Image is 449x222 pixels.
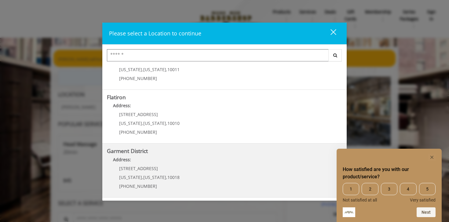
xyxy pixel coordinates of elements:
span: [PHONE_NUMBER] [119,129,157,135]
input: Search Center [107,49,329,61]
span: 10018 [167,174,180,180]
span: [PHONE_NUMBER] [119,75,157,81]
div: How satisfied are you with our product/service? Select an option from 1 to 5, with 1 being Not sa... [343,154,436,217]
span: 10010 [167,120,180,126]
span: 4 [400,183,416,195]
i: Search button [332,53,339,57]
span: 1 [343,183,359,195]
span: [STREET_ADDRESS] [119,166,158,171]
div: How satisfied are you with our product/service? Select an option from 1 to 5, with 1 being Not sa... [343,183,436,202]
span: , [142,174,143,180]
b: Address: [113,103,131,108]
button: close dialog [319,27,340,40]
span: Very satisfied [410,198,436,202]
h2: How satisfied are you with our product/service? Select an option from 1 to 5, with 1 being Not sa... [343,166,436,180]
div: Center Select [107,49,342,64]
span: Not satisfied at all [343,198,377,202]
span: [PHONE_NUMBER] [119,183,157,189]
span: [US_STATE] [143,174,166,180]
span: [US_STATE] [143,120,166,126]
span: [US_STATE] [119,67,142,72]
span: 10011 [167,67,180,72]
span: 2 [362,183,378,195]
span: [US_STATE] [119,120,142,126]
button: Hide survey [428,154,436,161]
button: Next question [417,207,436,217]
b: Flatiron [107,93,126,101]
span: , [166,67,167,72]
span: 5 [419,183,436,195]
span: , [142,120,143,126]
span: , [166,120,167,126]
span: [US_STATE] [143,67,166,72]
span: [STREET_ADDRESS] [119,111,158,117]
span: , [142,67,143,72]
div: close dialog [323,29,336,38]
b: Address: [113,157,131,162]
b: Garment District [107,147,148,155]
span: [US_STATE] [119,174,142,180]
span: 3 [381,183,397,195]
span: , [166,174,167,180]
span: Please select a Location to continue [109,30,201,37]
